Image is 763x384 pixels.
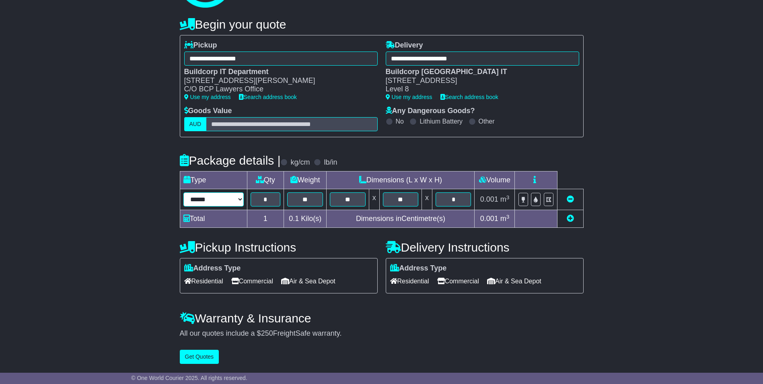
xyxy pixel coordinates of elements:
[386,85,571,94] div: Level 8
[437,275,479,287] span: Commercial
[247,171,284,189] td: Qty
[184,117,207,131] label: AUD
[184,264,241,273] label: Address Type
[327,210,475,228] td: Dimensions in Centimetre(s)
[396,118,404,125] label: No
[180,154,281,167] h4: Package details |
[131,375,247,381] span: © One World Courier 2025. All rights reserved.
[180,18,584,31] h4: Begin your quote
[180,312,584,325] h4: Warranty & Insurance
[184,275,223,287] span: Residential
[289,215,299,223] span: 0.1
[386,41,423,50] label: Delivery
[386,68,571,76] div: Buildcorp [GEOGRAPHIC_DATA] IT
[369,189,379,210] td: x
[284,171,327,189] td: Weight
[239,94,297,100] a: Search address book
[184,68,370,76] div: Buildcorp IT Department
[386,76,571,85] div: [STREET_ADDRESS]
[231,275,273,287] span: Commercial
[180,241,378,254] h4: Pickup Instructions
[567,215,574,223] a: Add new item
[390,264,447,273] label: Address Type
[261,329,273,337] span: 250
[420,118,463,125] label: Lithium Battery
[284,210,327,228] td: Kilo(s)
[184,41,217,50] label: Pickup
[247,210,284,228] td: 1
[386,107,475,116] label: Any Dangerous Goods?
[480,195,498,203] span: 0.001
[506,214,510,220] sup: 3
[184,107,232,116] label: Goods Value
[500,215,510,223] span: m
[479,118,495,125] label: Other
[180,350,219,364] button: Get Quotes
[386,241,584,254] h4: Delivery Instructions
[500,195,510,203] span: m
[290,158,310,167] label: kg/cm
[184,76,370,85] div: [STREET_ADDRESS][PERSON_NAME]
[567,195,574,203] a: Remove this item
[281,275,335,287] span: Air & Sea Depot
[184,85,370,94] div: C/O BCP Lawyers Office
[180,329,584,338] div: All our quotes include a $ FreightSafe warranty.
[422,189,432,210] td: x
[475,171,515,189] td: Volume
[440,94,498,100] a: Search address book
[324,158,337,167] label: lb/in
[180,210,247,228] td: Total
[487,275,541,287] span: Air & Sea Depot
[180,171,247,189] td: Type
[506,194,510,200] sup: 3
[327,171,475,189] td: Dimensions (L x W x H)
[184,94,231,100] a: Use my address
[480,215,498,223] span: 0.001
[386,94,432,100] a: Use my address
[390,275,429,287] span: Residential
